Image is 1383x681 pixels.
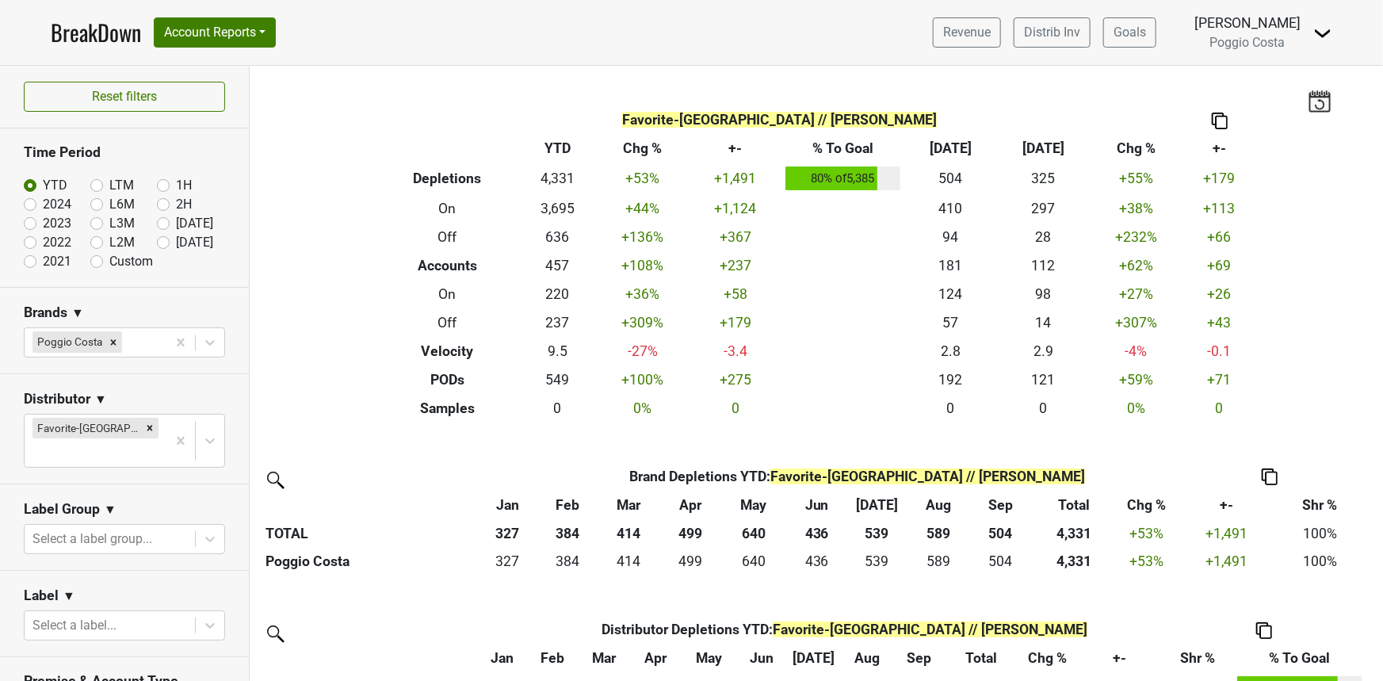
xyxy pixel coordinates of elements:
[1117,491,1176,519] th: Chg %: activate to sort column ascending
[376,280,518,308] th: On
[376,163,518,194] th: Depletions
[970,548,1031,576] td: 504.166
[850,551,903,572] div: 539
[477,645,527,673] th: Jan: activate to sort column ascending
[737,645,787,673] th: Jun: activate to sort column ascending
[997,194,1090,223] td: 297
[933,17,1001,48] a: Revenue
[997,223,1090,251] td: 28
[787,645,841,673] th: Jul: activate to sort column ascending
[376,251,518,280] th: Accounts
[537,519,598,548] th: 384
[787,519,847,548] th: 436
[1278,491,1363,519] th: Shr %: activate to sort column ascending
[32,331,105,352] div: Poggio Costa
[596,251,689,280] td: +108 %
[997,251,1090,280] td: 112
[43,195,71,214] label: 2024
[720,548,786,576] td: 639.541
[596,365,689,394] td: +100 %
[974,551,1027,572] div: 504
[1180,551,1273,572] div: +1,491
[518,394,596,423] td: 0
[664,551,716,572] div: 499
[1090,394,1182,423] td: 0 %
[262,466,287,492] img: filter
[690,134,782,163] th: +-
[690,308,782,337] td: +179
[24,304,67,321] h3: Brands
[720,519,786,548] th: 640
[904,394,997,423] td: 0
[596,194,689,223] td: +44 %
[24,144,225,161] h3: Time Period
[1018,645,1077,673] th: Chg %: activate to sort column ascending
[262,548,478,576] th: Poggio Costa
[690,251,782,280] td: +237
[1210,35,1286,50] span: Poggio Costa
[598,491,660,519] th: Mar: activate to sort column ascending
[596,223,689,251] td: +136 %
[1090,223,1182,251] td: +232 %
[598,519,660,548] th: 414
[1182,223,1256,251] td: +66
[154,17,276,48] button: Account Reports
[109,176,134,195] label: LTM
[724,551,783,572] div: 640
[518,194,596,223] td: 3,695
[1162,645,1234,673] th: Shr %: activate to sort column ascending
[791,551,843,572] div: 436
[904,134,997,163] th: [DATE]
[109,252,153,271] label: Custom
[847,519,907,548] th: 539
[596,163,689,194] td: +53 %
[1212,113,1228,129] img: Copy to clipboard
[997,280,1090,308] td: 98
[1256,622,1272,639] img: Copy to clipboard
[904,223,997,251] td: 94
[478,548,538,576] td: 326.997
[1206,526,1248,541] span: +1,491
[596,280,689,308] td: +36 %
[376,223,518,251] th: Off
[1182,365,1256,394] td: +71
[24,587,59,604] h3: Label
[907,548,970,576] td: 588.667
[1035,551,1114,572] div: 4,331
[1182,251,1256,280] td: +69
[1090,280,1182,308] td: +27 %
[376,394,518,423] th: Samples
[1090,134,1182,163] th: Chg %
[518,134,596,163] th: YTD
[904,163,997,194] td: 504
[518,308,596,337] td: 237
[1234,645,1366,673] th: % To Goal: activate to sort column ascending
[109,195,135,214] label: L6M
[847,491,907,519] th: Jul: activate to sort column ascending
[907,519,970,548] th: 589
[970,491,1031,519] th: Sep: activate to sort column ascending
[262,491,478,519] th: &nbsp;: activate to sort column ascending
[690,223,782,251] td: +367
[518,337,596,365] td: 9.5
[1031,548,1117,576] th: 4331.120
[1031,519,1117,548] th: 4,331
[1117,548,1176,576] td: +53 %
[1014,17,1091,48] a: Distrib Inv
[24,501,100,518] h3: Label Group
[1182,134,1256,163] th: +-
[527,616,1162,645] th: Distributor Depletions YTD :
[43,233,71,252] label: 2022
[911,551,966,572] div: 589
[32,418,141,438] div: Favorite-[GEOGRAPHIC_DATA]
[24,391,90,407] h3: Distributor
[660,519,720,548] th: 499
[1278,519,1363,548] td: 100%
[1090,308,1182,337] td: +307 %
[787,548,847,576] td: 435.75
[141,418,159,438] div: Remove Favorite-TX
[904,308,997,337] td: 57
[541,551,594,572] div: 384
[690,163,782,194] td: +1,491
[596,134,689,163] th: Chg %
